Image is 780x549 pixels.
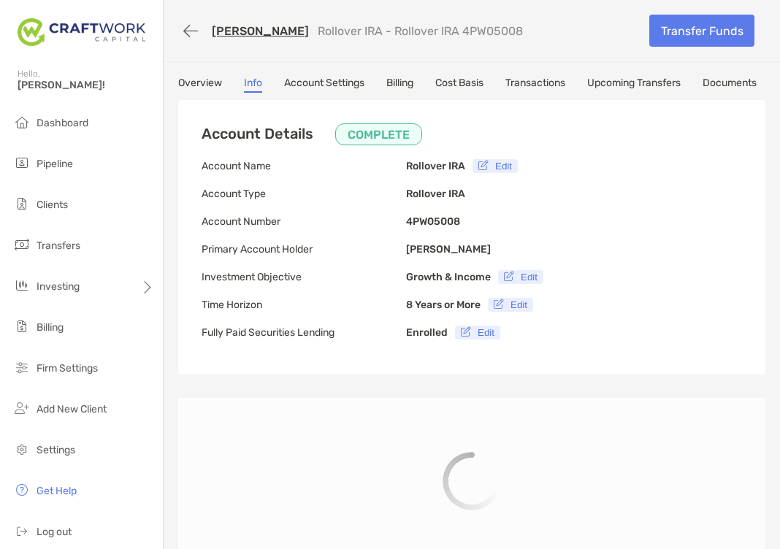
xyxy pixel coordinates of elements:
[488,298,533,312] button: Edit
[178,77,222,93] a: Overview
[18,79,154,91] span: [PERSON_NAME]!
[202,268,406,286] p: Investment Objective
[37,403,107,415] span: Add New Client
[37,362,98,375] span: Firm Settings
[703,77,757,93] a: Documents
[435,77,483,93] a: Cost Basis
[202,212,406,231] p: Account Number
[587,77,681,93] a: Upcoming Transfers
[37,199,68,211] span: Clients
[505,77,565,93] a: Transactions
[406,326,448,339] b: Enrolled
[37,321,64,334] span: Billing
[318,24,523,38] p: Rollover IRA - Rollover IRA 4PW05008
[37,526,72,538] span: Log out
[13,358,31,376] img: firm-settings icon
[498,270,543,284] button: Edit
[13,195,31,212] img: clients icon
[649,15,754,47] a: Transfer Funds
[406,271,491,283] b: Growth & Income
[13,522,31,540] img: logout icon
[202,185,406,203] p: Account Type
[13,113,31,131] img: dashboard icon
[202,123,422,145] h3: Account Details
[37,158,73,170] span: Pipeline
[13,481,31,499] img: get-help icon
[348,126,410,144] p: COMPLETE
[13,154,31,172] img: pipeline icon
[406,160,465,172] b: Rollover IRA
[13,399,31,417] img: add_new_client icon
[13,236,31,253] img: transfers icon
[406,215,460,228] b: 4PW05008
[473,159,518,173] button: Edit
[37,117,88,129] span: Dashboard
[455,326,500,339] button: Edit
[13,277,31,294] img: investing icon
[386,77,413,93] a: Billing
[244,77,262,93] a: Info
[202,157,406,175] p: Account Name
[202,296,406,314] p: Time Horizon
[37,239,80,252] span: Transfers
[37,485,77,497] span: Get Help
[13,440,31,458] img: settings icon
[406,243,491,256] b: [PERSON_NAME]
[202,323,406,342] p: Fully Paid Securities Lending
[212,24,309,38] a: [PERSON_NAME]
[284,77,364,93] a: Account Settings
[37,280,80,293] span: Investing
[37,444,75,456] span: Settings
[202,240,406,258] p: Primary Account Holder
[18,6,145,58] img: Zoe Logo
[13,318,31,335] img: billing icon
[406,299,481,311] b: 8 Years or More
[406,188,465,200] b: Rollover IRA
